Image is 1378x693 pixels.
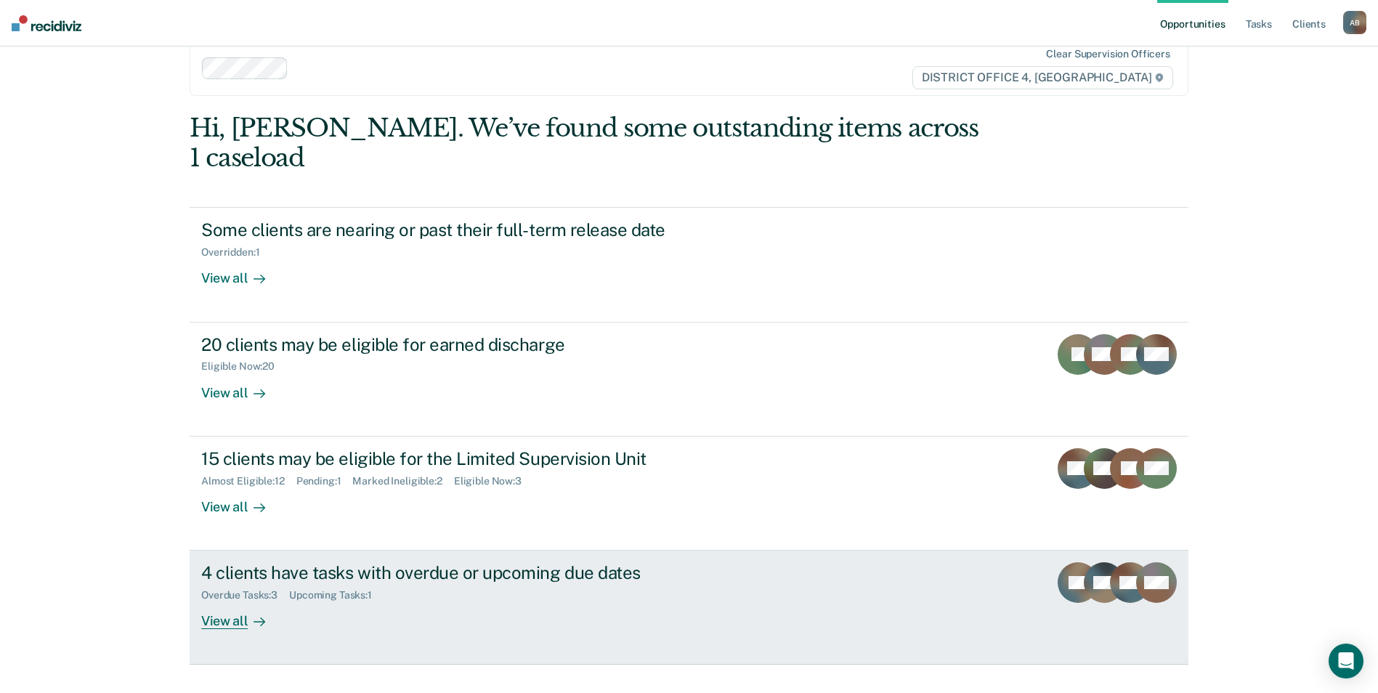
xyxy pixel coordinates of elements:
div: Eligible Now : 3 [454,475,533,487]
div: 4 clients have tasks with overdue or upcoming due dates [201,562,711,583]
a: 15 clients may be eligible for the Limited Supervision UnitAlmost Eligible:12Pending:1Marked Inel... [190,437,1188,551]
div: View all [201,487,283,515]
div: Upcoming Tasks : 1 [289,589,384,601]
a: 4 clients have tasks with overdue or upcoming due datesOverdue Tasks:3Upcoming Tasks:1View all [190,551,1188,665]
div: Pending : 1 [296,475,353,487]
div: Overdue Tasks : 3 [201,589,289,601]
div: Almost Eligible : 12 [201,475,296,487]
div: View all [201,259,283,287]
div: 20 clients may be eligible for earned discharge [201,334,711,355]
div: A B [1343,11,1366,34]
div: Hi, [PERSON_NAME]. We’ve found some outstanding items across 1 caseload [190,113,989,173]
a: 20 clients may be eligible for earned dischargeEligible Now:20View all [190,323,1188,437]
div: Clear supervision officers [1046,48,1170,60]
div: Open Intercom Messenger [1329,644,1363,678]
div: 15 clients may be eligible for the Limited Supervision Unit [201,448,711,469]
img: Recidiviz [12,15,81,31]
span: DISTRICT OFFICE 4, [GEOGRAPHIC_DATA] [912,66,1173,89]
a: Some clients are nearing or past their full-term release dateOverridden:1View all [190,207,1188,322]
div: Some clients are nearing or past their full-term release date [201,219,711,240]
div: View all [201,601,283,630]
button: AB [1343,11,1366,34]
div: View all [201,373,283,401]
div: Overridden : 1 [201,246,271,259]
div: Marked Ineligible : 2 [352,475,453,487]
div: Eligible Now : 20 [201,360,286,373]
